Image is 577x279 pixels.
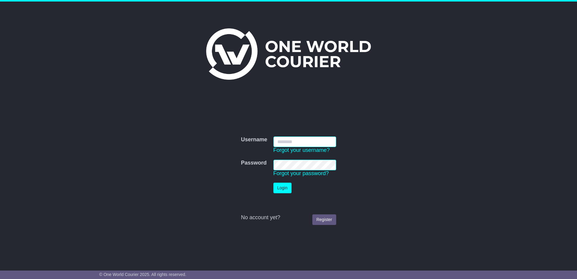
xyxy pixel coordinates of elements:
[273,147,330,153] a: Forgot your username?
[312,214,336,225] a: Register
[241,136,267,143] label: Username
[241,160,266,166] label: Password
[273,183,292,193] button: Login
[273,170,329,176] a: Forgot your password?
[206,28,371,80] img: One World
[241,214,336,221] div: No account yet?
[99,272,186,277] span: © One World Courier 2025. All rights reserved.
